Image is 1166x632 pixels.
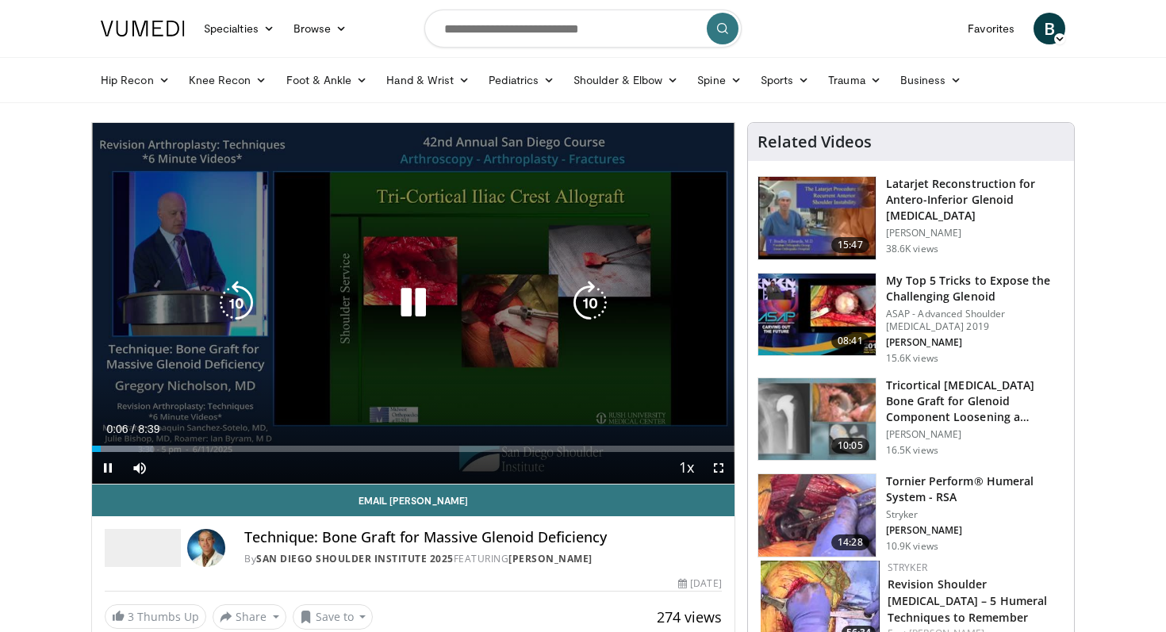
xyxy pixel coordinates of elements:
[758,474,876,557] img: c16ff475-65df-4a30-84a2-4b6c3a19e2c7.150x105_q85_crop-smart_upscale.jpg
[194,13,284,44] a: Specialties
[886,524,1064,537] p: [PERSON_NAME]
[187,529,225,567] img: Avatar
[886,377,1064,425] h3: Tricortical [MEDICAL_DATA] Bone Graft for Glenoid Component Loosening a…
[886,243,938,255] p: 38.6K views
[105,604,206,629] a: 3 Thumbs Up
[886,428,1064,441] p: [PERSON_NAME]
[886,227,1064,239] p: [PERSON_NAME]
[758,176,1064,260] a: 15:47 Latarjet Reconstruction for Antero-Inferior Glenoid [MEDICAL_DATA] [PERSON_NAME] 38.6K views
[891,64,972,96] a: Business
[657,607,722,626] span: 274 views
[886,336,1064,349] p: [PERSON_NAME]
[886,508,1064,521] p: Stryker
[886,308,1064,333] p: ASAP - Advanced Shoulder [MEDICAL_DATA] 2019
[671,452,703,484] button: Playback Rate
[958,13,1024,44] a: Favorites
[284,13,357,44] a: Browse
[244,529,722,546] h4: Technique: Bone Graft for Massive Glenoid Deficiency
[277,64,378,96] a: Foot & Ankle
[886,473,1064,505] h3: Tornier Perform® Humeral System - RSA
[758,473,1064,557] a: 14:28 Tornier Perform® Humeral System - RSA Stryker [PERSON_NAME] 10.9K views
[886,444,938,457] p: 16.5K views
[678,576,721,591] div: [DATE]
[1034,13,1065,44] a: B
[758,273,1064,365] a: 08:41 My Top 5 Tricks to Expose the Challenging Glenoid ASAP - Advanced Shoulder [MEDICAL_DATA] 2...
[888,576,1048,625] a: Revision Shoulder [MEDICAL_DATA] – 5 Humeral Techniques to Remember
[688,64,750,96] a: Spine
[564,64,688,96] a: Shoulder & Elbow
[758,274,876,356] img: b61a968a-1fa8-450f-8774-24c9f99181bb.150x105_q85_crop-smart_upscale.jpg
[106,423,128,435] span: 0:06
[751,64,819,96] a: Sports
[479,64,564,96] a: Pediatrics
[179,64,277,96] a: Knee Recon
[886,540,938,553] p: 10.9K views
[138,423,159,435] span: 8:39
[758,177,876,259] img: 38708_0000_3.png.150x105_q85_crop-smart_upscale.jpg
[105,529,181,567] img: San Diego Shoulder Institute 2025
[886,273,1064,305] h3: My Top 5 Tricks to Expose the Challenging Glenoid
[424,10,742,48] input: Search topics, interventions
[101,21,185,36] img: VuMedi Logo
[703,452,735,484] button: Fullscreen
[508,552,593,565] a: [PERSON_NAME]
[91,64,179,96] a: Hip Recon
[831,438,869,454] span: 10:05
[92,485,735,516] a: Email [PERSON_NAME]
[886,176,1064,224] h3: Latarjet Reconstruction for Antero-Inferior Glenoid [MEDICAL_DATA]
[132,423,135,435] span: /
[213,604,286,630] button: Share
[124,452,155,484] button: Mute
[888,561,927,574] a: Stryker
[293,604,374,630] button: Save to
[377,64,479,96] a: Hand & Wrist
[758,377,1064,462] a: 10:05 Tricortical [MEDICAL_DATA] Bone Graft for Glenoid Component Loosening a… [PERSON_NAME] 16.5...
[819,64,891,96] a: Trauma
[831,534,869,550] span: 14:28
[244,552,722,566] div: By FEATURING
[128,609,134,624] span: 3
[92,446,735,452] div: Progress Bar
[92,452,124,484] button: Pause
[831,333,869,349] span: 08:41
[758,378,876,461] img: 54195_0000_3.png.150x105_q85_crop-smart_upscale.jpg
[886,352,938,365] p: 15.6K views
[758,132,872,151] h4: Related Videos
[831,237,869,253] span: 15:47
[92,123,735,485] video-js: Video Player
[256,552,454,565] a: San Diego Shoulder Institute 2025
